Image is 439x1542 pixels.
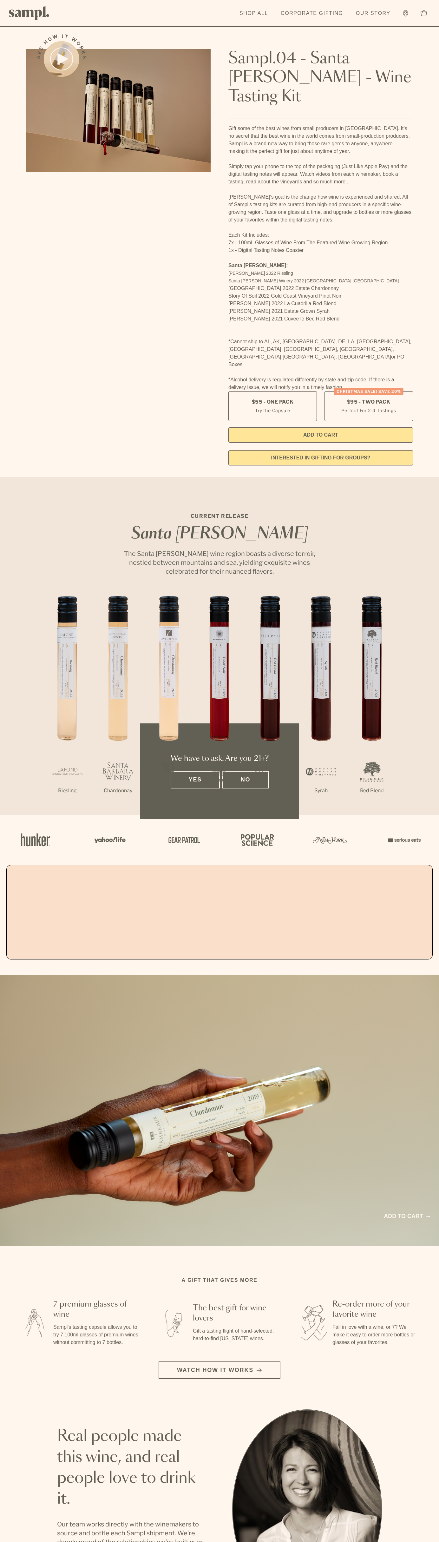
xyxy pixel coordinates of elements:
a: Corporate Gifting [278,6,346,20]
p: Chardonnay [143,787,194,794]
small: Try the Capsule [255,407,290,414]
span: $95 - Two Pack [347,399,390,405]
button: See how it works [44,41,79,77]
img: Sampl.04 - Santa Barbara - Wine Tasting Kit [26,49,211,172]
a: Add to cart [384,1212,430,1221]
p: Red Blend [245,787,296,794]
a: interested in gifting for groups? [228,450,413,465]
p: Riesling [42,787,93,794]
li: 3 / 7 [143,596,194,815]
img: Sampl logo [9,6,49,20]
div: Christmas SALE! Save 20% [334,388,403,395]
li: 5 / 7 [245,596,296,815]
li: 4 / 7 [194,596,245,815]
p: Chardonnay [93,787,143,794]
small: Perfect For 2-4 Tastings [341,407,396,414]
button: Add to Cart [228,427,413,443]
p: Red Blend [346,787,397,794]
li: 2 / 7 [93,596,143,815]
p: Pinot Noir [194,787,245,794]
li: 1 / 7 [42,596,93,815]
a: Our Story [353,6,394,20]
p: Syrah [296,787,346,794]
li: 6 / 7 [296,596,346,815]
span: $55 - One Pack [252,399,294,405]
li: 7 / 7 [346,596,397,815]
a: Shop All [236,6,271,20]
